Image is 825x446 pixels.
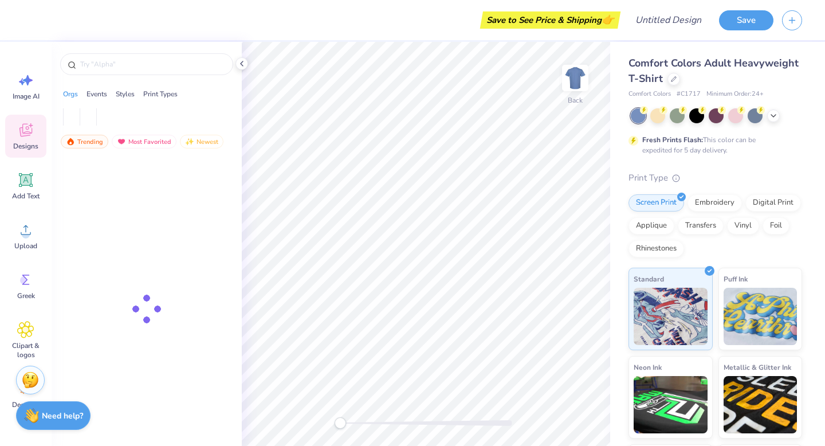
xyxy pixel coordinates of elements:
div: Embroidery [687,194,742,212]
div: Events [87,89,107,99]
div: Save to See Price & Shipping [483,11,618,29]
span: Clipart & logos [7,341,45,359]
img: Back [564,66,587,89]
img: most_fav.gif [117,138,126,146]
span: Minimum Order: 24 + [706,89,764,99]
div: Rhinestones [628,240,684,257]
img: Puff Ink [724,288,797,345]
div: Digital Print [745,194,801,212]
span: Neon Ink [634,361,662,373]
button: Save [719,10,773,30]
span: Upload [14,241,37,251]
span: Standard [634,273,664,285]
div: Foil [763,217,789,234]
span: Metallic & Glitter Ink [724,361,791,373]
div: Print Types [143,89,178,99]
span: Comfort Colors Adult Heavyweight T-Shirt [628,56,799,85]
div: Vinyl [727,217,759,234]
div: Screen Print [628,194,684,212]
img: Neon Ink [634,376,708,433]
strong: Fresh Prints Flash: [642,135,703,144]
img: newest.gif [185,138,194,146]
div: Most Favorited [112,135,176,148]
img: Standard [634,288,708,345]
input: Try "Alpha" [79,58,226,70]
span: Add Text [12,191,40,201]
span: Greek [17,291,35,300]
div: Print Type [628,171,802,185]
div: Applique [628,217,674,234]
span: Puff Ink [724,273,748,285]
div: This color can be expedited for 5 day delivery. [642,135,783,155]
span: Designs [13,142,38,151]
div: Back [568,95,583,105]
span: Image AI [13,92,40,101]
img: trending.gif [66,138,75,146]
div: Orgs [63,89,78,99]
div: Newest [180,135,223,148]
div: Transfers [678,217,724,234]
span: Comfort Colors [628,89,671,99]
span: 👉 [602,13,614,26]
div: Styles [116,89,135,99]
span: Decorate [12,400,40,409]
input: Untitled Design [626,9,710,32]
img: Metallic & Glitter Ink [724,376,797,433]
span: # C1717 [677,89,701,99]
strong: Need help? [42,410,83,421]
div: Trending [61,135,108,148]
div: Accessibility label [335,417,346,429]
